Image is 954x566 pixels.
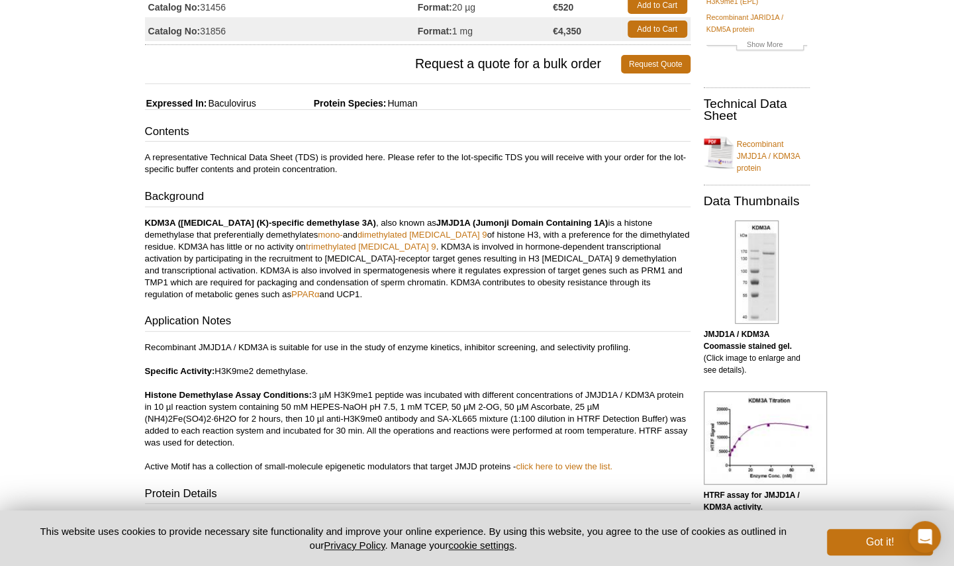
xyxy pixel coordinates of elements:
[145,189,691,207] h3: Background
[324,540,385,551] a: Privacy Policy
[704,130,810,174] a: Recombinant JMJD1A / KDM3A protein
[704,391,827,485] img: HTRF assay for JMJD1A / KDM3A activity
[386,98,417,109] span: Human
[621,55,691,73] a: Request Quote
[148,1,201,13] strong: Catalog No:
[145,486,691,504] h3: Protein Details
[628,21,687,38] a: Add to Cart
[145,17,418,41] td: 31856
[259,98,387,109] span: Protein Species:
[145,55,621,73] span: Request a quote for a bulk order
[704,491,800,512] b: HTRF assay for JMJD1A / KDM3A activity.
[704,98,810,122] h2: Technical Data Sheet
[704,195,810,207] h2: Data Thumbnails
[704,489,810,537] p: (Click image to enlarge and see details).
[318,230,342,240] a: mono-
[145,366,215,376] strong: Specific Activity:
[358,230,487,240] a: dimethylated [MEDICAL_DATA] 9
[145,217,691,301] p: , also known as is a histone demethylase that preferentially demethylates and of histone H3, with...
[306,242,436,252] a: trimethylated [MEDICAL_DATA] 9
[145,152,691,175] p: A representative Technical Data Sheet (TDS) is provided here. Please refer to the lot-specific TD...
[291,289,320,299] a: PPARα
[553,1,573,13] strong: €520
[418,25,452,37] strong: Format:
[145,390,312,400] strong: Histone Demethylase Assay Conditions:
[448,540,514,551] button: cookie settings
[704,330,792,351] b: JMJD1A / KDM3A Coomassie stained gel.
[735,220,779,324] img: JMJD1A / KDM3A Coomassie gel
[145,218,376,228] strong: KDM3A ([MEDICAL_DATA] (K)-specific demethylase 3A)
[145,313,691,332] h3: Application Notes
[145,98,207,109] span: Expressed In:
[145,124,691,142] h3: Contents
[553,25,581,37] strong: €4,350
[21,524,805,552] p: This website uses cookies to provide necessary site functionality and improve your online experie...
[706,11,807,35] a: Recombinant JARID1A / KDM5A protein
[706,38,807,54] a: Show More
[207,98,256,109] span: Baculovirus
[516,461,612,471] a: click here to view the list.
[418,17,553,41] td: 1 mg
[704,328,810,376] p: (Click image to enlarge and see details).
[436,218,608,228] strong: JMJD1A (Jumonji Domain Containing 1A)
[148,25,201,37] strong: Catalog No:
[145,342,691,473] p: Recombinant JMJD1A / KDM3A is suitable for use in the study of enzyme kinetics, inhibitor screeni...
[909,521,941,553] div: Open Intercom Messenger
[827,529,933,555] button: Got it!
[418,1,452,13] strong: Format:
